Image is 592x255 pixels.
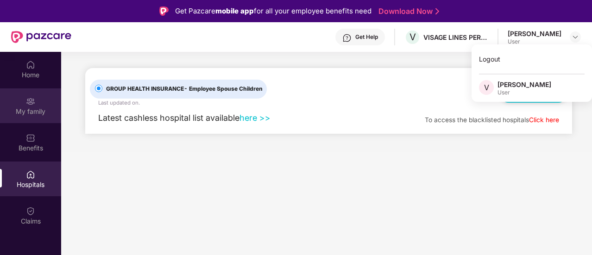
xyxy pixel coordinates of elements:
[342,33,352,43] img: svg+xml;base64,PHN2ZyBpZD0iSGVscC0zMngzMiIgeG1sbnM9Imh0dHA6Ly93d3cudzMub3JnLzIwMDAvc3ZnIiB3aWR0aD...
[175,6,372,17] div: Get Pazcare for all your employee benefits need
[508,38,561,45] div: User
[484,82,489,93] span: V
[26,60,35,69] img: svg+xml;base64,PHN2ZyBpZD0iSG9tZSIgeG1sbnM9Imh0dHA6Ly93d3cudzMub3JnLzIwMDAvc3ZnIiB3aWR0aD0iMjAiIG...
[239,113,271,123] a: here >>
[26,97,35,106] img: svg+xml;base64,PHN2ZyB3aWR0aD0iMjAiIGhlaWdodD0iMjAiIHZpZXdCb3g9IjAgMCAyMCAyMCIgZmlsbD0ibm9uZSIgeG...
[184,85,263,92] span: - Employee Spouse Children
[472,50,592,68] div: Logout
[11,31,71,43] img: New Pazcare Logo
[215,6,254,15] strong: mobile app
[102,85,266,93] span: GROUP HEALTH INSURANCE
[409,31,416,43] span: V
[435,6,439,16] img: Stroke
[423,33,488,42] div: VISAGE LINES PERSONAL CARE PRIVATE LIMITED
[26,206,35,216] img: svg+xml;base64,PHN2ZyBpZD0iQ2xhaW0iIHhtbG5zPSJodHRwOi8vd3d3LnczLm9yZy8yMDAwL3N2ZyIgd2lkdGg9IjIwIi...
[378,6,436,16] a: Download Now
[159,6,169,16] img: Logo
[425,116,529,124] span: To access the blacklisted hospitals
[508,29,561,38] div: [PERSON_NAME]
[498,80,551,89] div: [PERSON_NAME]
[26,170,35,179] img: svg+xml;base64,PHN2ZyBpZD0iSG9zcGl0YWxzIiB4bWxucz0iaHR0cDovL3d3dy53My5vcmcvMjAwMC9zdmciIHdpZHRoPS...
[98,113,239,123] span: Latest cashless hospital list available
[529,116,559,124] a: Click here
[572,33,579,41] img: svg+xml;base64,PHN2ZyBpZD0iRHJvcGRvd24tMzJ4MzIiIHhtbG5zPSJodHRwOi8vd3d3LnczLm9yZy8yMDAwL3N2ZyIgd2...
[26,133,35,143] img: svg+xml;base64,PHN2ZyBpZD0iQmVuZWZpdHMiIHhtbG5zPSJodHRwOi8vd3d3LnczLm9yZy8yMDAwL3N2ZyIgd2lkdGg9Ij...
[498,89,551,96] div: User
[98,99,140,107] div: Last updated on .
[355,33,378,41] div: Get Help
